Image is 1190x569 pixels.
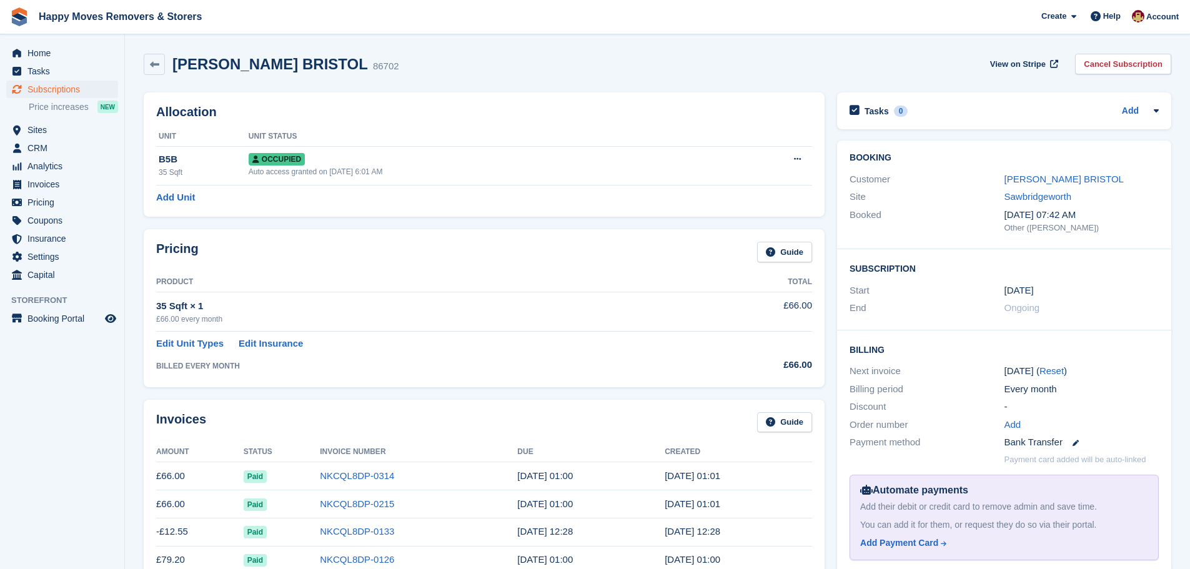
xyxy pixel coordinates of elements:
a: Add Payment Card [860,537,1143,550]
a: Price increases NEW [29,100,118,114]
h2: Booking [850,153,1159,163]
p: Payment card added will be auto-linked [1004,453,1146,466]
a: menu [6,266,118,284]
a: NKCQL8DP-0215 [320,498,394,509]
a: Guide [757,412,812,433]
a: Add Unit [156,190,195,205]
span: Subscriptions [27,81,102,98]
div: £66.00 [705,358,812,372]
div: 35 Sqft [159,167,249,178]
td: -£12.55 [156,518,244,546]
div: End [850,301,1004,315]
time: 2025-06-19 00:00:45 UTC [665,554,720,565]
div: Add Payment Card [860,537,938,550]
th: Product [156,272,705,292]
a: menu [6,310,118,327]
span: Analytics [27,157,102,175]
span: Capital [27,266,102,284]
h2: Pricing [156,242,199,262]
a: Add [1122,104,1139,119]
div: [DATE] 07:42 AM [1004,208,1159,222]
div: NEW [97,101,118,113]
span: Paid [244,470,267,483]
span: Sites [27,121,102,139]
a: menu [6,81,118,98]
div: Discount [850,400,1004,414]
div: 35 Sqft × 1 [156,299,705,314]
td: £66.00 [705,292,812,331]
span: Ongoing [1004,302,1040,313]
span: Booking Portal [27,310,102,327]
span: Coupons [27,212,102,229]
a: NKCQL8DP-0133 [320,526,394,537]
td: £66.00 [156,490,244,518]
th: Invoice Number [320,442,517,462]
a: menu [6,194,118,211]
th: Created [665,442,812,462]
a: Guide [757,242,812,262]
th: Status [244,442,320,462]
div: Payment method [850,435,1004,450]
span: Settings [27,248,102,265]
span: Pricing [27,194,102,211]
time: 2025-07-20 00:00:00 UTC [517,498,573,509]
div: 86702 [373,59,399,74]
a: menu [6,176,118,193]
th: Amount [156,442,244,462]
div: Order number [850,418,1004,432]
time: 2025-06-21 11:28:52 UTC [517,526,573,537]
span: Invoices [27,176,102,193]
td: £66.00 [156,462,244,490]
div: B5B [159,152,249,167]
a: menu [6,44,118,62]
h2: Billing [850,343,1159,355]
a: Happy Moves Removers & Storers [34,6,207,27]
div: Auto access granted on [DATE] 6:01 AM [249,166,720,177]
th: Due [517,442,665,462]
a: menu [6,157,118,175]
span: Tasks [27,62,102,80]
time: 2025-06-20 00:00:00 UTC [517,554,573,565]
time: 2025-07-19 00:01:56 UTC [665,498,720,509]
time: 2025-08-20 00:00:00 UTC [517,470,573,481]
div: 0 [894,106,908,117]
h2: [PERSON_NAME] BRISTOL [172,56,368,72]
div: Booked [850,208,1004,234]
span: Home [27,44,102,62]
span: CRM [27,139,102,157]
div: Start [850,284,1004,298]
div: Other ([PERSON_NAME]) [1004,222,1159,234]
a: menu [6,62,118,80]
span: Help [1103,10,1121,22]
span: Paid [244,498,267,511]
a: menu [6,248,118,265]
th: Unit Status [249,127,720,147]
time: 2025-06-19 00:00:00 UTC [1004,284,1034,298]
span: View on Stripe [990,58,1046,71]
h2: Tasks [865,106,889,117]
span: Insurance [27,230,102,247]
span: Storefront [11,294,124,307]
a: NKCQL8DP-0126 [320,554,394,565]
div: £66.00 every month [156,314,705,325]
div: BILLED EVERY MONTH [156,360,705,372]
a: menu [6,212,118,229]
div: Next invoice [850,364,1004,379]
h2: Subscription [850,262,1159,274]
a: menu [6,139,118,157]
h2: Invoices [156,412,206,433]
a: Preview store [103,311,118,326]
a: Add [1004,418,1021,432]
img: stora-icon-8386f47178a22dfd0bd8f6a31ec36ba5ce8667c1dd55bd0f319d3a0aa187defe.svg [10,7,29,26]
div: Customer [850,172,1004,187]
time: 2025-06-20 11:28:53 UTC [665,526,720,537]
h2: Allocation [156,105,812,119]
div: Site [850,190,1004,204]
a: Sawbridgeworth [1004,191,1072,202]
span: Occupied [249,153,305,166]
a: View on Stripe [985,54,1061,74]
span: Paid [244,526,267,538]
span: Account [1146,11,1179,23]
a: [PERSON_NAME] BRISTOL [1004,174,1124,184]
span: Paid [244,554,267,567]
